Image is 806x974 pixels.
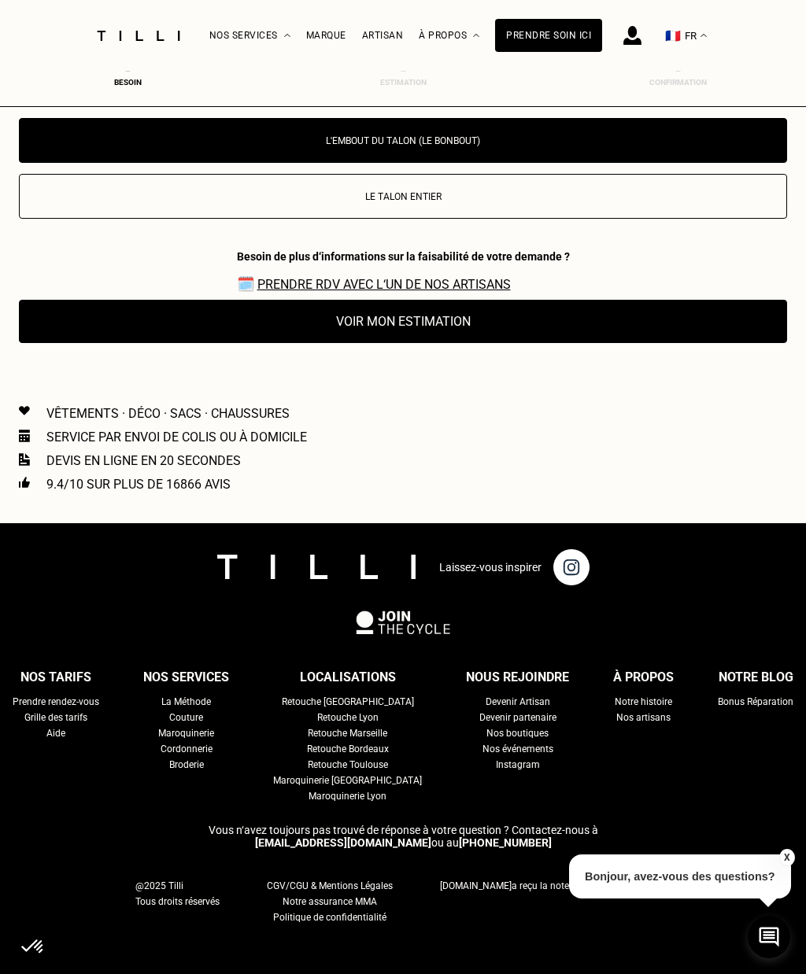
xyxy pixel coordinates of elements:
a: Retouche Marseille [308,725,387,741]
span: Tous droits réservés [135,894,220,909]
div: Retouche Lyon [317,710,379,725]
a: CGV/CGU & Mentions Légales [267,878,393,894]
span: a reçu la note de sur avis. [440,880,671,891]
button: Voir mon estimation [19,300,787,343]
p: Bonjour, avez-vous des questions? [569,854,791,898]
img: menu déroulant [701,34,707,38]
a: La Méthode [161,694,211,710]
a: Devenir partenaire [479,710,556,725]
img: Icon [19,430,30,442]
div: Nos tarifs [20,666,91,689]
a: Maroquinerie [158,725,214,741]
p: Service par envoi de colis ou à domicile [46,430,307,445]
a: Devenir Artisan [486,694,550,710]
img: page instagram de Tilli une retoucherie à domicile [553,549,590,585]
div: Localisations [300,666,396,689]
img: Menu déroulant [284,34,290,38]
a: Grille des tarifs [24,710,87,725]
a: Notre assurance MMA [267,894,393,909]
div: Notre blog [719,666,793,689]
a: Prendre RDV avec l‘un de nos artisans [257,277,511,292]
a: Retouche Bordeaux [307,741,389,757]
p: L'embout du talon (le bonbout) [28,135,778,146]
p: Le talon entier [28,191,778,202]
a: Aide [46,725,65,741]
button: X [778,849,794,866]
span: CGV/CGU & Mentions Légales [267,880,393,891]
img: Menu déroulant à propos [473,34,479,38]
a: Nos artisans [616,710,671,725]
span: Vous n‘avez toujours pas trouvé de réponse à votre question ? Contactez-nous à [209,824,598,836]
a: Retouche [GEOGRAPHIC_DATA] [282,694,414,710]
a: [EMAIL_ADDRESS][DOMAIN_NAME] [255,836,431,849]
a: Maroquinerie [GEOGRAPHIC_DATA] [273,773,422,788]
img: logo Join The Cycle [356,611,450,634]
a: Retouche Toulouse [308,757,388,773]
a: Bonus Réparation [718,694,793,710]
img: Logo du service de couturière Tilli [91,31,186,41]
img: Icon [19,477,30,488]
div: Couture [169,710,203,725]
img: icône connexion [623,26,641,45]
button: Le talon entier [19,174,787,219]
a: Artisan [362,30,404,41]
img: logo Tilli [217,555,416,579]
div: Estimation [372,78,434,87]
a: Politique de confidentialité [267,909,393,925]
a: Marque [306,30,346,41]
a: Nos boutiques [486,725,549,741]
a: Instagram [496,757,540,773]
a: [PHONE_NUMBER] [459,836,552,849]
div: Besoin de plus d‘informations sur la faisabilité de votre demande ? [237,250,570,263]
div: Besoin [96,78,159,87]
span: 🗓️ [237,275,570,292]
button: L'embout du talon (le bonbout) [19,118,787,163]
img: Icon [19,453,30,466]
a: Notre histoire [615,694,672,710]
div: À propos [419,1,479,71]
div: Confirmation [647,78,710,87]
div: Nos services [143,666,229,689]
p: Vêtements · Déco · Sacs · Chaussures [46,406,290,421]
button: 🇫🇷 FR [657,1,715,71]
span: [DOMAIN_NAME] [440,880,512,891]
div: Nos services [209,1,290,71]
img: Icon [19,406,30,415]
p: Devis en ligne en 20 secondes [46,453,241,468]
a: Nos événements [482,741,553,757]
span: Notre assurance MMA [283,896,377,907]
a: Broderie [169,757,204,773]
a: Prendre rendez-vous [13,694,99,710]
div: Nous rejoindre [466,666,569,689]
a: Cordonnerie [161,741,213,757]
a: Prendre soin ici [495,19,602,52]
span: 🇫🇷 [665,28,681,43]
span: Politique de confidentialité [273,912,386,923]
p: Laissez-vous inspirer [439,561,542,574]
a: Maroquinerie Lyon [309,788,386,804]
